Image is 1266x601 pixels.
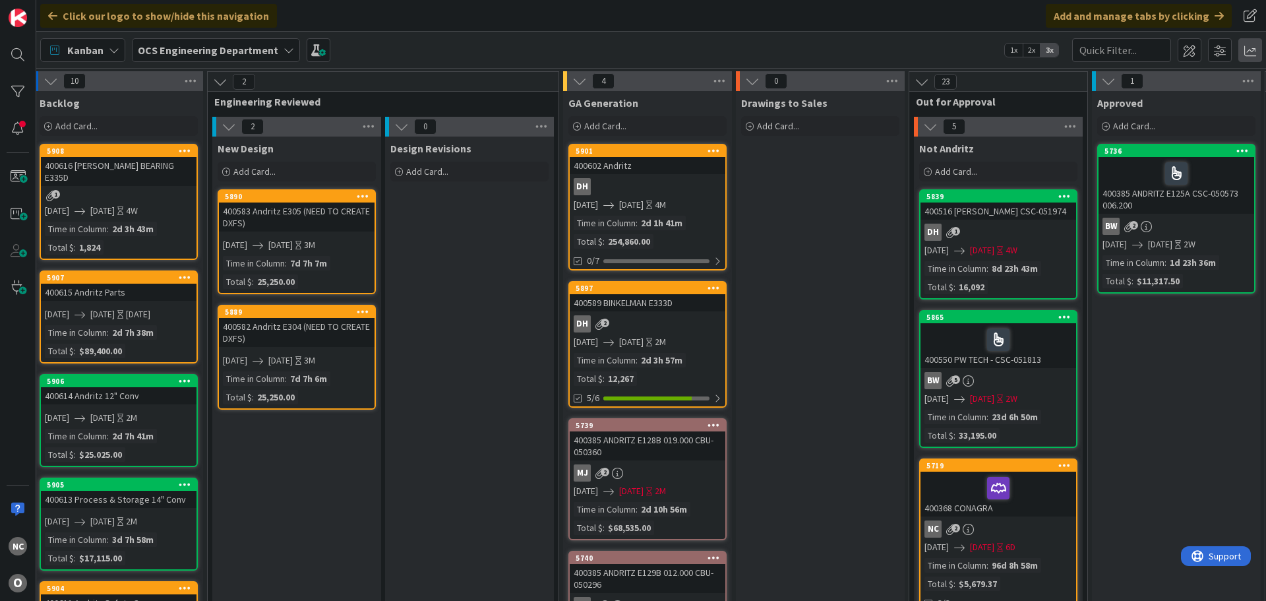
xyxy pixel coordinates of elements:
[926,192,1076,201] div: 5839
[757,120,799,132] span: Add Card...
[919,142,974,155] span: Not Andritz
[219,203,375,232] div: 400583 Andritz E305 (NEED TO CREATE DXFS)
[223,274,252,289] div: Total $
[988,261,1041,276] div: 8d 23h 43m
[47,273,196,282] div: 5907
[74,447,76,462] span: :
[605,371,637,386] div: 12,267
[1006,243,1017,257] div: 4W
[924,428,953,443] div: Total $
[603,371,605,386] span: :
[268,354,293,367] span: [DATE]
[252,390,254,404] span: :
[126,515,137,528] div: 2M
[576,284,725,293] div: 5897
[1099,145,1254,157] div: 5736
[986,558,988,573] span: :
[45,240,74,255] div: Total $
[41,145,196,186] div: 5908400616 [PERSON_NAME] BEARING E335D
[107,325,109,340] span: :
[1102,274,1131,288] div: Total $
[584,120,626,132] span: Add Card...
[570,145,725,157] div: 5901
[570,145,725,174] div: 5901400602 Andritz
[241,119,264,135] span: 2
[619,335,644,349] span: [DATE]
[218,189,376,294] a: 5890400583 Andritz E305 (NEED TO CREATE DXFS)[DATE][DATE]3MTime in Column:7d 7h 7mTotal $:25,250.00
[570,464,725,482] div: MJ
[109,532,157,547] div: 3d 7h 58m
[223,256,285,270] div: Time in Column
[920,311,1076,323] div: 5865
[924,372,942,389] div: BW
[1184,237,1195,251] div: 2W
[41,491,196,508] div: 400613 Process & Storage 14" Conv
[55,120,98,132] span: Add Card...
[1121,73,1143,89] span: 1
[47,377,196,386] div: 5906
[574,216,636,230] div: Time in Column
[924,243,949,257] span: [DATE]
[568,281,727,408] a: 5897400589 BINKELMAN E333DDH[DATE][DATE]2MTime in Column:2d 3h 57mTotal $:12,2675/6
[28,2,60,18] span: Support
[254,390,298,404] div: 25,250.00
[920,460,1076,517] div: 5719400368 CONAGRA
[219,306,375,347] div: 5889400582 Andritz E304 (NEED TO CREATE DXFS)
[924,410,986,424] div: Time in Column
[45,447,74,462] div: Total $
[45,325,107,340] div: Time in Column
[605,234,653,249] div: 254,860.00
[619,484,644,498] span: [DATE]
[109,429,157,443] div: 2d 7h 41m
[9,537,27,555] div: NC
[574,178,591,195] div: DH
[40,4,277,28] div: Click our logo to show/hide this navigation
[570,294,725,311] div: 400589 BINKELMAN E333D
[638,353,686,367] div: 2d 3h 57m
[986,261,988,276] span: :
[219,306,375,318] div: 5889
[920,460,1076,472] div: 5719
[919,189,1077,300] a: 5839400516 [PERSON_NAME] CSC-051974DH[DATE][DATE]4WTime in Column:8d 23h 43mTotal $:16,092
[107,429,109,443] span: :
[576,421,725,430] div: 5739
[951,375,960,384] span: 5
[603,521,605,535] span: :
[76,344,125,358] div: $89,400.00
[934,74,957,90] span: 23
[988,558,1041,573] div: 96d 8h 58m
[40,96,80,110] span: Backlog
[953,280,955,294] span: :
[920,191,1076,220] div: 5839400516 [PERSON_NAME] CSC-051974
[41,272,196,301] div: 5907400615 Andritz Parts
[67,42,104,58] span: Kanban
[287,256,330,270] div: 7d 7h 7m
[40,478,198,571] a: 5905400613 Process & Storage 14" Conv[DATE][DATE]2MTime in Column:3d 7h 58mTotal $:$17,115.00
[1099,218,1254,235] div: BW
[924,577,953,591] div: Total $
[570,282,725,311] div: 5897400589 BINKELMAN E333D
[574,234,603,249] div: Total $
[225,192,375,201] div: 5890
[41,387,196,404] div: 400614 Andritz 12" Conv
[924,521,942,538] div: NC
[268,238,293,252] span: [DATE]
[970,392,994,406] span: [DATE]
[90,204,115,218] span: [DATE]
[986,410,988,424] span: :
[988,410,1041,424] div: 23d 6h 50m
[935,166,977,177] span: Add Card...
[390,142,471,155] span: Design Revisions
[40,270,198,364] a: 5907400615 Andritz Parts[DATE][DATE][DATE]Time in Column:2d 7h 38mTotal $:$89,400.00
[41,375,196,404] div: 5906400614 Andritz 12" Conv
[41,284,196,301] div: 400615 Andritz Parts
[926,313,1076,322] div: 5865
[223,371,285,386] div: Time in Column
[924,224,942,241] div: DH
[126,307,150,321] div: [DATE]
[570,282,725,294] div: 5897
[1023,44,1040,57] span: 2x
[1099,145,1254,214] div: 5736400385 ANDRITZ E125A CSC-050573 006.200
[601,468,609,476] span: 2
[570,420,725,460] div: 5739400385 ANDRITZ E128B 019.000 CBU- 050360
